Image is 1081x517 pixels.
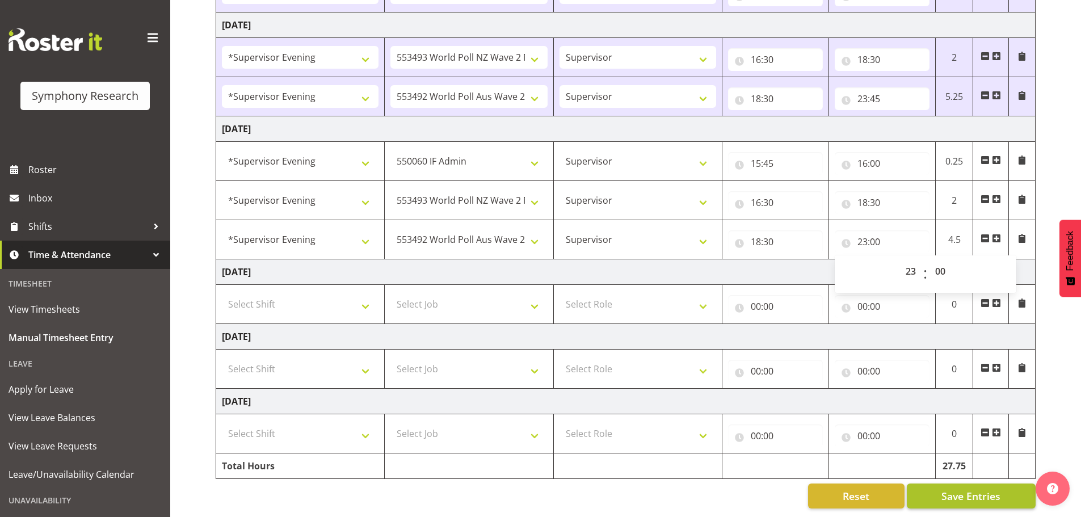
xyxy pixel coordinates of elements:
td: 0.25 [935,142,973,181]
input: Click to select... [728,295,823,318]
input: Click to select... [835,424,929,447]
a: Apply for Leave [3,375,167,403]
div: Symphony Research [32,87,138,104]
a: View Leave Requests [3,432,167,460]
td: 0 [935,350,973,389]
span: Apply for Leave [9,381,162,398]
span: View Timesheets [9,301,162,318]
input: Click to select... [728,360,823,383]
td: 2 [935,181,973,220]
td: [DATE] [216,324,1036,350]
span: Roster [28,161,165,178]
a: Leave/Unavailability Calendar [3,460,167,489]
input: Click to select... [835,295,929,318]
input: Click to select... [835,230,929,253]
td: 2 [935,38,973,77]
td: 0 [935,285,973,324]
a: Manual Timesheet Entry [3,323,167,352]
input: Click to select... [728,87,823,110]
td: [DATE] [216,259,1036,285]
input: Click to select... [835,360,929,383]
span: View Leave Balances [9,409,162,426]
span: Feedback [1065,231,1075,271]
input: Click to select... [835,191,929,214]
td: 4.5 [935,220,973,259]
input: Click to select... [728,191,823,214]
td: 27.75 [935,453,973,479]
td: 0 [935,414,973,453]
input: Click to select... [835,87,929,110]
button: Save Entries [907,484,1036,508]
span: Reset [843,489,869,503]
input: Click to select... [835,152,929,175]
input: Click to select... [728,152,823,175]
td: 5.25 [935,77,973,116]
img: help-xxl-2.png [1047,483,1058,494]
div: Leave [3,352,167,375]
td: Total Hours [216,453,385,479]
div: Timesheet [3,272,167,295]
a: View Timesheets [3,295,167,323]
div: Unavailability [3,489,167,512]
td: [DATE] [216,116,1036,142]
td: [DATE] [216,12,1036,38]
button: Feedback - Show survey [1059,220,1081,297]
span: Leave/Unavailability Calendar [9,466,162,483]
img: Rosterit website logo [9,28,102,51]
a: View Leave Balances [3,403,167,432]
input: Click to select... [728,424,823,447]
span: Time & Attendance [28,246,148,263]
span: Inbox [28,190,165,207]
button: Reset [808,484,905,508]
span: View Leave Requests [9,438,162,455]
td: [DATE] [216,389,1036,414]
span: Shifts [28,218,148,235]
input: Click to select... [835,48,929,71]
input: Click to select... [728,230,823,253]
span: : [923,260,927,288]
input: Click to select... [728,48,823,71]
span: Save Entries [941,489,1000,503]
span: Manual Timesheet Entry [9,329,162,346]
